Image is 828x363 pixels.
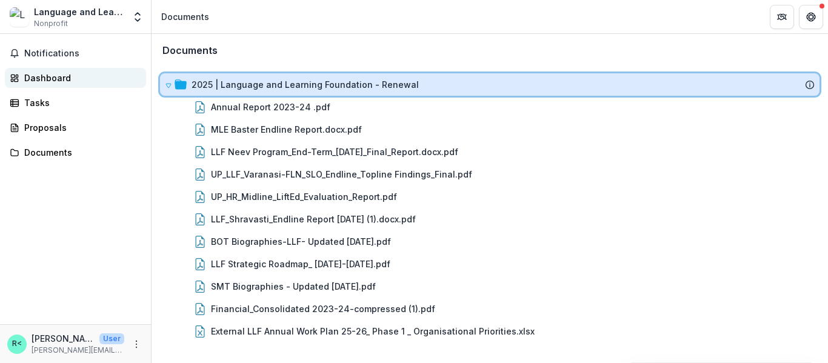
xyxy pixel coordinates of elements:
div: 2025 | Language and Learning Foundation - Renewal [192,78,419,91]
p: [PERSON_NAME][EMAIL_ADDRESS][PERSON_NAME][DOMAIN_NAME] [32,345,124,356]
div: External LLF Annual Work Plan 25-26_ Phase 1 _ Organisational Priorities.xlsx [211,325,535,338]
div: Financial_Consolidated 2023-24-compressed (1).pdf [211,302,435,315]
div: LLF Strategic Roadmap_ [DATE]-[DATE].pdf [160,253,820,275]
span: Notifications [24,48,141,59]
a: Proposals [5,118,146,138]
p: [PERSON_NAME] <[PERSON_NAME][EMAIL_ADDRESS][PERSON_NAME][DOMAIN_NAME]> [32,332,95,345]
div: 2025 | Language and Learning Foundation - RenewalAnnual Report 2023-24 .pdfMLE Baster Endline Rep... [160,73,820,342]
div: Dashboard [24,72,136,84]
button: Partners [770,5,794,29]
div: MLE Baster Endline Report.docx.pdf [211,123,362,136]
div: BOT Biographies-LLF- Updated [DATE].pdf [211,235,391,248]
div: Financial_Consolidated 2023-24-compressed (1).pdf [160,298,820,320]
button: More [129,337,144,351]
div: UP_LLF_Varanasi-FLN_SLO_Endline_Topline Findings_Final.pdf [211,168,472,181]
button: Get Help [799,5,823,29]
div: MLE Baster Endline Report.docx.pdf [160,118,820,141]
h3: Documents [162,45,218,56]
div: LLF Strategic Roadmap_ [DATE]-[DATE].pdf [211,258,390,270]
div: LLF Neev Program_End-Term_[DATE]_Final_Report.docx.pdf [160,141,820,163]
div: Documents [161,10,209,23]
div: LLF_Shravasti_Endline Report [DATE] (1).docx.pdf [211,213,416,225]
a: Dashboard [5,68,146,88]
div: UP_HR_Midline_LiftEd_Evaluation_Report.pdf [160,185,820,208]
div: SMT Biographies - Updated [DATE].pdf [160,275,820,298]
div: Tasks [24,96,136,109]
div: UP_HR_Midline_LiftEd_Evaluation_Report.pdf [211,190,397,203]
div: Proposals [24,121,136,134]
div: Language and Learning Foundation [34,5,124,18]
a: Tasks [5,93,146,113]
div: LLF_Shravasti_Endline Report [DATE] (1).docx.pdf [160,208,820,230]
div: Annual Report 2023-24 .pdf [160,96,820,118]
div: 2025 | Language and Learning Foundation - Renewal [160,73,820,96]
div: Rupinder Chahal <rupinder.chahal@languageandlearningfoundation.org> [12,340,22,348]
span: Nonprofit [34,18,68,29]
nav: breadcrumb [156,8,214,25]
button: Open entity switcher [129,5,146,29]
div: SMT Biographies - Updated [DATE].pdf [211,280,376,293]
a: Documents [5,142,146,162]
div: LLF Neev Program_End-Term_[DATE]_Final_Report.docx.pdf [211,145,458,158]
div: BOT Biographies-LLF- Updated [DATE].pdf [160,230,820,253]
button: Notifications [5,44,146,63]
img: Language and Learning Foundation [10,7,29,27]
p: User [99,333,124,344]
div: External LLF Annual Work Plan 25-26_ Phase 1 _ Organisational Priorities.xlsx [160,320,820,342]
div: Documents [24,146,136,159]
div: Annual Report 2023-24 .pdf [211,101,330,113]
div: UP_LLF_Varanasi-FLN_SLO_Endline_Topline Findings_Final.pdf [160,163,820,185]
